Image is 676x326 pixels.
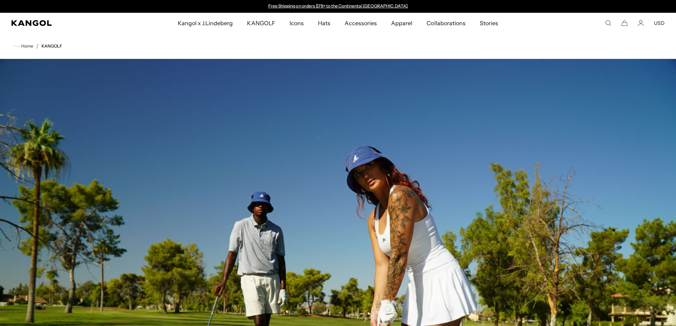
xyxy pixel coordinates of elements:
[638,20,644,26] a: Account
[265,4,411,9] slideshow-component: Announcement bar
[33,42,39,50] li: /
[345,13,377,33] span: Accessories
[419,13,472,33] a: Collaborations
[605,20,611,26] summary: Search here
[290,13,304,33] span: Icons
[318,13,330,33] span: Hats
[247,13,275,33] span: KANGOLF
[20,44,33,49] span: Home
[480,13,498,33] span: Stories
[268,3,408,9] a: Free Shipping on orders $79+ to the Continental [GEOGRAPHIC_DATA]
[171,13,240,33] a: Kangol x J.Lindeberg
[311,13,337,33] a: Hats
[654,20,665,26] button: USD
[282,13,311,33] a: Icons
[178,13,233,33] span: Kangol x J.Lindeberg
[11,20,117,26] a: Kangol
[427,13,465,33] span: Collaborations
[384,13,419,33] a: Apparel
[473,13,505,33] a: Stories
[240,13,282,33] a: KANGOLF
[265,4,411,9] div: Announcement
[391,13,412,33] span: Apparel
[42,44,62,49] a: KANGOLF
[265,4,411,9] div: 1 of 2
[13,43,33,49] a: Home
[337,13,384,33] a: Accessories
[621,20,628,26] button: Cart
